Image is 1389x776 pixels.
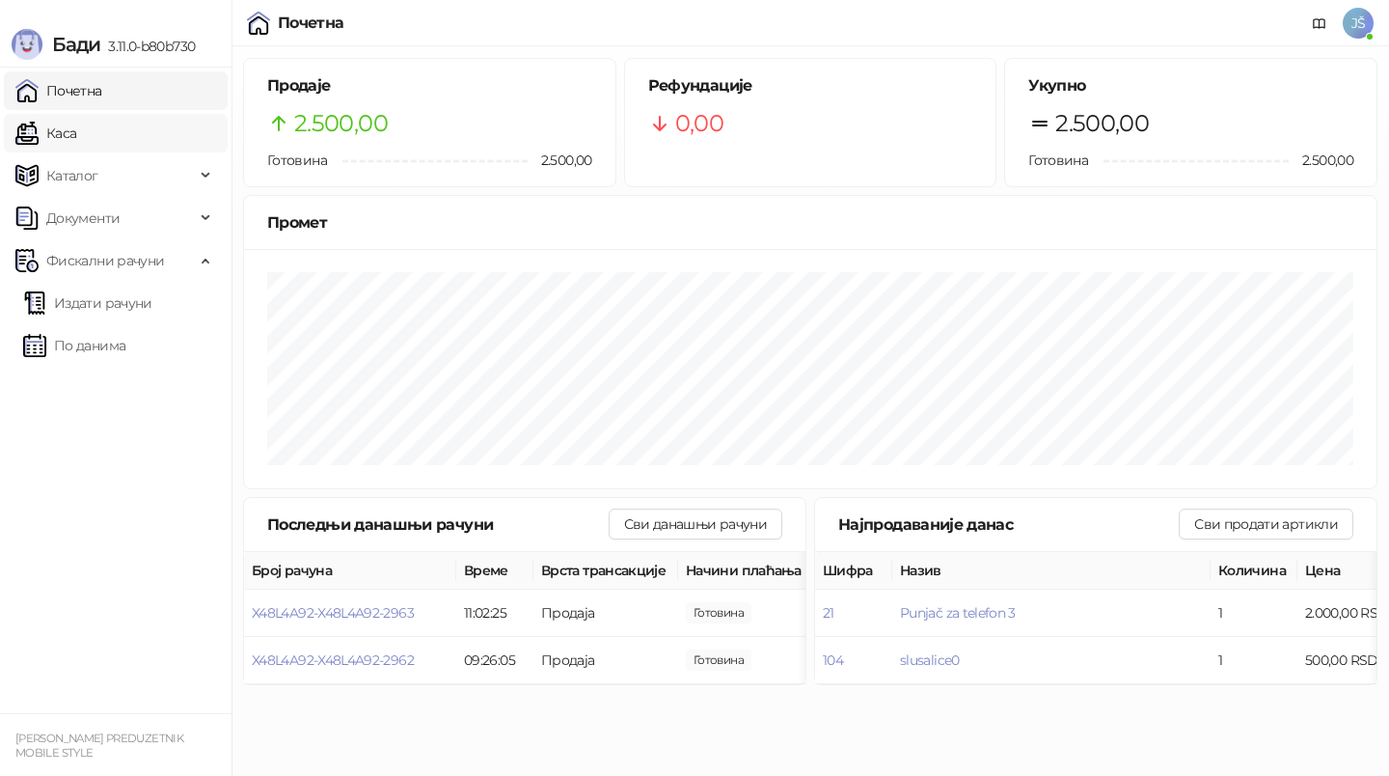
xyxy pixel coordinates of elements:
[252,651,414,669] button: X48L4A92-X48L4A92-2962
[675,105,723,142] span: 0,00
[892,552,1211,590] th: Назив
[100,38,195,55] span: 3.11.0-b80b730
[15,732,183,760] small: [PERSON_NAME] PREDUZETNIK MOBILE STYLE
[456,590,533,637] td: 11:02:25
[686,602,751,624] span: 2.000,00
[900,604,1016,622] button: Punjač za telefon 3
[267,210,1353,235] div: Промет
[23,284,152,322] a: Издати рачуни
[823,604,834,622] button: 21
[267,513,609,537] div: Последњи данашњи рачуни
[456,637,533,684] td: 09:26:05
[252,604,414,622] button: X48L4A92-X48L4A92-2963
[46,156,98,195] span: Каталог
[1179,509,1353,540] button: Сви продати артикли
[267,74,592,97] h5: Продаје
[294,105,388,142] span: 2.500,00
[267,152,327,169] span: Готовина
[686,650,751,671] span: 500,00
[533,590,678,637] td: Продаја
[23,326,125,365] a: По данима
[609,509,782,540] button: Сви данашњи рачуни
[815,552,892,590] th: Шифра
[15,114,76,152] a: Каса
[278,15,344,31] div: Почетна
[1343,8,1374,39] span: JŠ
[678,552,871,590] th: Начини плаћања
[1211,552,1297,590] th: Количина
[15,71,102,110] a: Почетна
[1289,150,1353,171] span: 2.500,00
[1028,74,1353,97] h5: Укупно
[823,651,843,669] button: 104
[838,513,1179,537] div: Најпродаваније данас
[52,33,100,56] span: Бади
[46,241,164,280] span: Фискални рачуни
[533,552,678,590] th: Врста трансакције
[900,651,960,669] button: slusalice0
[528,150,592,171] span: 2.500,00
[1304,8,1335,39] a: Документација
[46,199,120,237] span: Документи
[1211,637,1297,684] td: 1
[1028,152,1088,169] span: Готовина
[244,552,456,590] th: Број рачуна
[1211,590,1297,637] td: 1
[1055,105,1149,142] span: 2.500,00
[533,637,678,684] td: Продаја
[648,74,973,97] h5: Рефундације
[456,552,533,590] th: Време
[12,29,42,60] img: Logo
